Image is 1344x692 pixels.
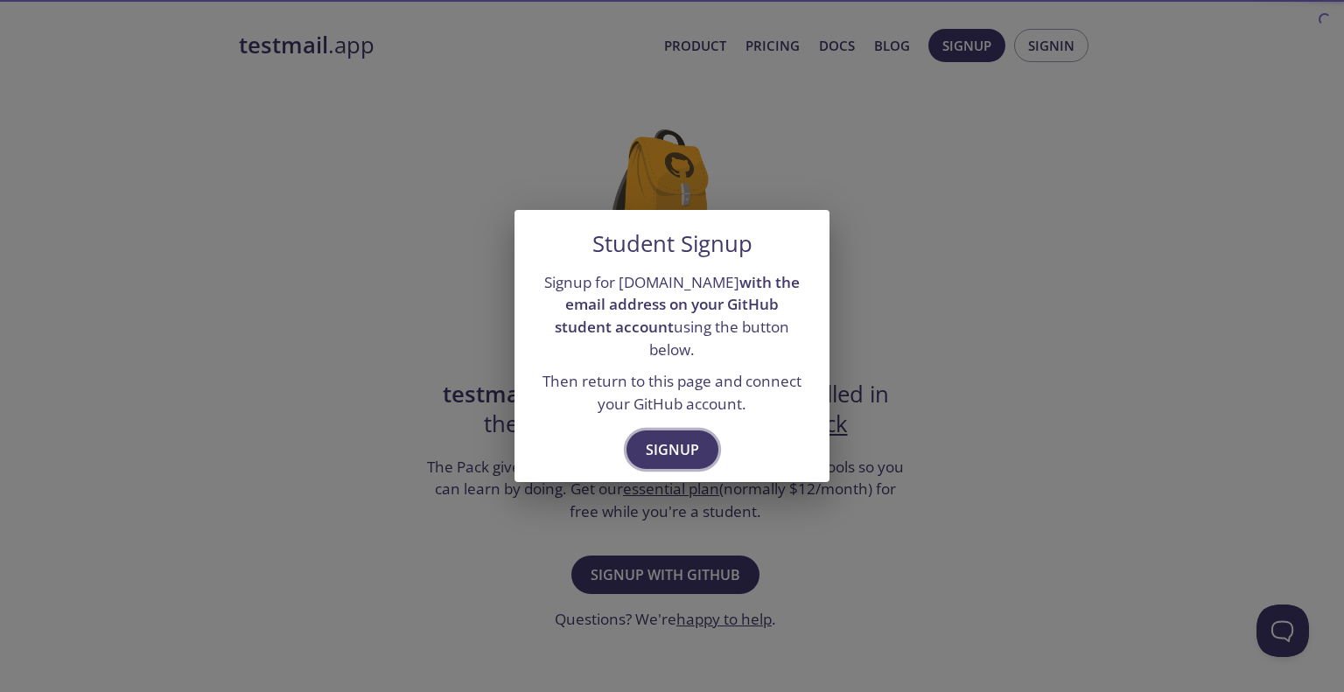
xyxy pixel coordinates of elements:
[535,271,808,361] p: Signup for [DOMAIN_NAME] using the button below.
[646,437,699,462] span: Signup
[626,430,718,469] button: Signup
[592,231,752,257] h5: Student Signup
[555,272,800,337] strong: with the email address on your GitHub student account
[535,370,808,415] p: Then return to this page and connect your GitHub account.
